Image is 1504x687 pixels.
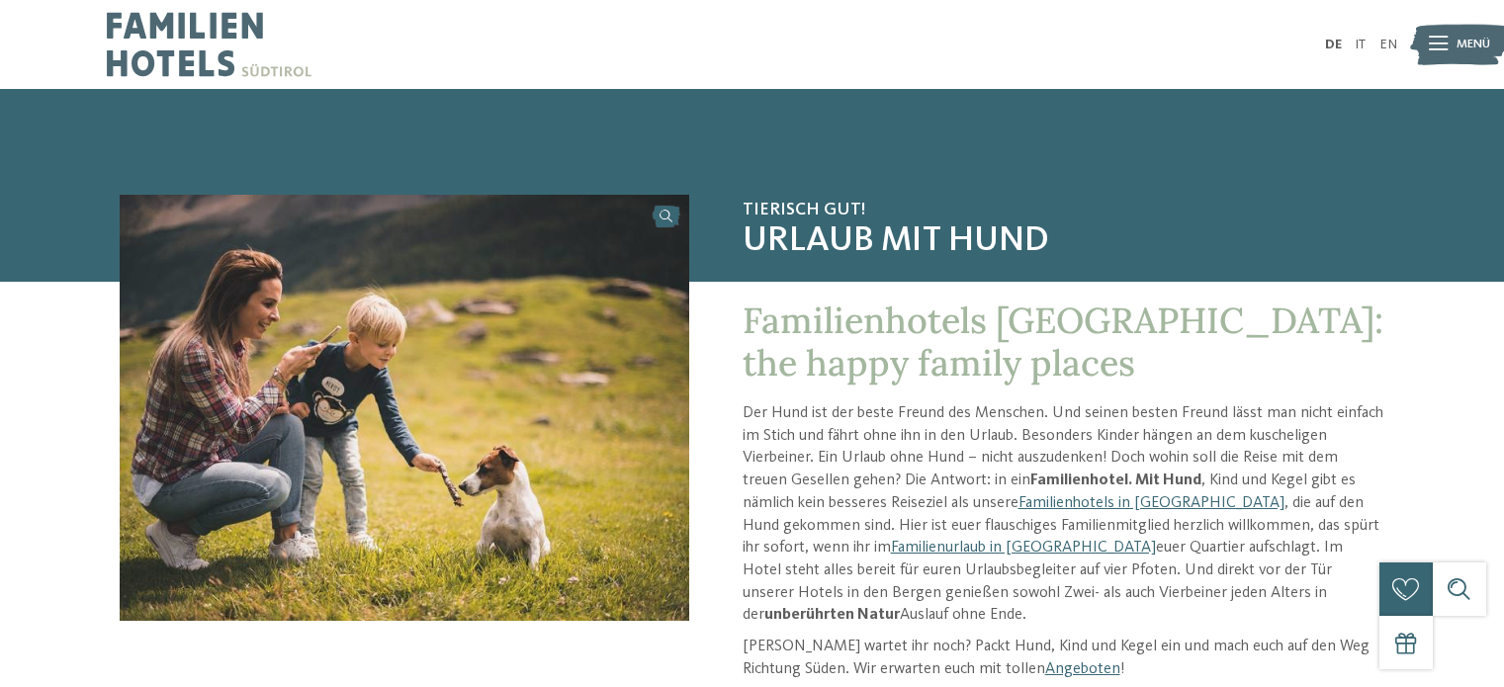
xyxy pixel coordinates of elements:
[891,540,1156,556] a: Familienurlaub in [GEOGRAPHIC_DATA]
[764,607,900,623] strong: unberührten Natur
[120,195,689,621] img: Familienhotel: Mit Hund in den Urlaub
[743,402,1384,627] p: Der Hund ist der beste Freund des Menschen. Und seinen besten Freund lässt man nicht einfach im S...
[1355,38,1366,51] a: IT
[743,298,1383,386] span: Familienhotels [GEOGRAPHIC_DATA]: the happy family places
[1030,472,1201,488] strong: Familienhotel. Mit Hund
[1018,495,1284,511] a: Familienhotels in [GEOGRAPHIC_DATA]
[1457,36,1490,53] span: Menü
[1045,661,1120,677] a: Angeboten
[743,636,1384,680] p: [PERSON_NAME] wartet ihr noch? Packt Hund, Kind und Kegel ein und mach euch auf den Weg Richtung ...
[1379,38,1397,51] a: EN
[743,220,1384,263] span: Urlaub mit Hund
[1325,38,1342,51] a: DE
[743,200,1384,221] span: Tierisch gut!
